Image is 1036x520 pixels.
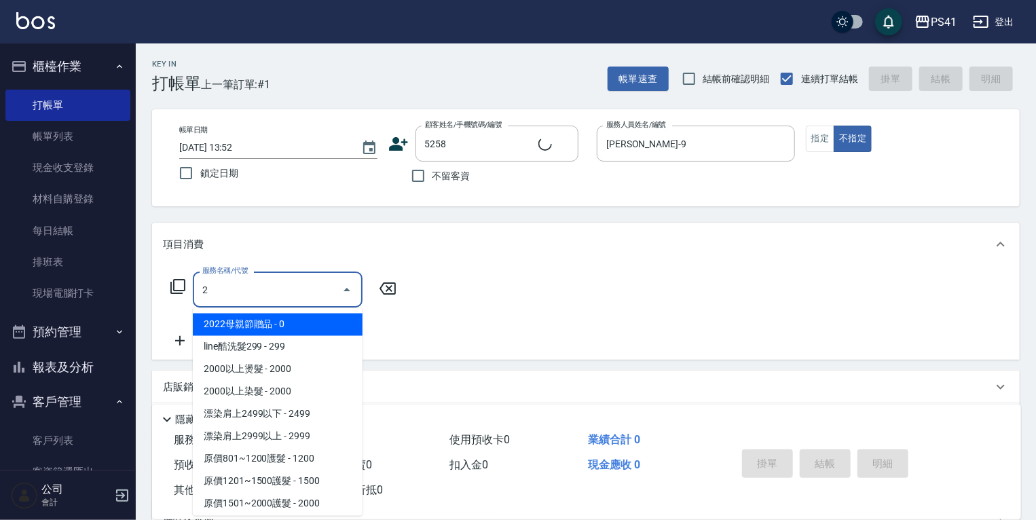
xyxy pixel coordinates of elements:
[834,126,872,152] button: 不指定
[5,90,130,121] a: 打帳單
[193,448,363,470] span: 原價801~1200護髮 - 1200
[5,49,130,84] button: 櫃檯作業
[5,425,130,456] a: 客戶列表
[588,433,640,446] span: 業績合計 0
[193,403,363,426] span: 漂染肩上2499以下 - 2499
[179,136,348,159] input: YYYY/MM/DD hh:mm
[606,119,666,130] label: 服務人員姓名/編號
[931,14,957,31] div: PS41
[174,433,223,446] span: 服務消費 0
[179,125,208,135] label: 帳單日期
[5,183,130,215] a: 材料自購登錄
[152,403,1020,436] div: 預收卡販賣
[801,72,858,86] span: 連續打單結帳
[5,215,130,246] a: 每日結帳
[5,314,130,350] button: 預約管理
[163,380,204,394] p: 店販銷售
[193,336,363,358] span: line酷洗髮299 - 299
[152,60,201,69] h2: Key In
[163,238,204,252] p: 項目消費
[41,496,111,508] p: 會計
[608,67,669,92] button: 帳單速查
[202,265,248,276] label: 服務名稱/代號
[806,126,835,152] button: 指定
[175,413,236,427] p: 隱藏業績明細
[152,371,1020,403] div: 店販銷售
[193,493,363,515] span: 原價1501~2000護髮 - 2000
[193,426,363,448] span: 漂染肩上2999以上 - 2999
[200,166,238,181] span: 鎖定日期
[5,152,130,183] a: 現金收支登錄
[353,132,386,164] button: Choose date, selected date is 2025-10-05
[41,483,111,496] h5: 公司
[588,458,640,471] span: 現金應收 0
[450,433,511,446] span: 使用預收卡 0
[193,314,363,336] span: 2022母親節贈品 - 0
[5,384,130,420] button: 客戶管理
[193,358,363,381] span: 2000以上燙髮 - 2000
[152,74,201,93] h3: 打帳單
[5,350,130,385] button: 報表及分析
[425,119,502,130] label: 顧客姓名/手機號碼/編號
[174,458,234,471] span: 預收卡販賣 0
[193,381,363,403] span: 2000以上染髮 - 2000
[336,279,358,301] button: Close
[875,8,902,35] button: save
[967,10,1020,35] button: 登出
[152,223,1020,266] div: 項目消費
[450,458,489,471] span: 扣入金 0
[5,246,130,278] a: 排班表
[11,482,38,509] img: Person
[16,12,55,29] img: Logo
[703,72,770,86] span: 結帳前確認明細
[5,121,130,152] a: 帳單列表
[5,278,130,309] a: 現場電腦打卡
[174,483,245,496] span: 其他付款方式 0
[193,470,363,493] span: 原價1201~1500護髮 - 1500
[5,456,130,487] a: 客資篩選匯出
[201,76,271,93] span: 上一筆訂單:#1
[909,8,962,36] button: PS41
[432,169,470,183] span: 不留客資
